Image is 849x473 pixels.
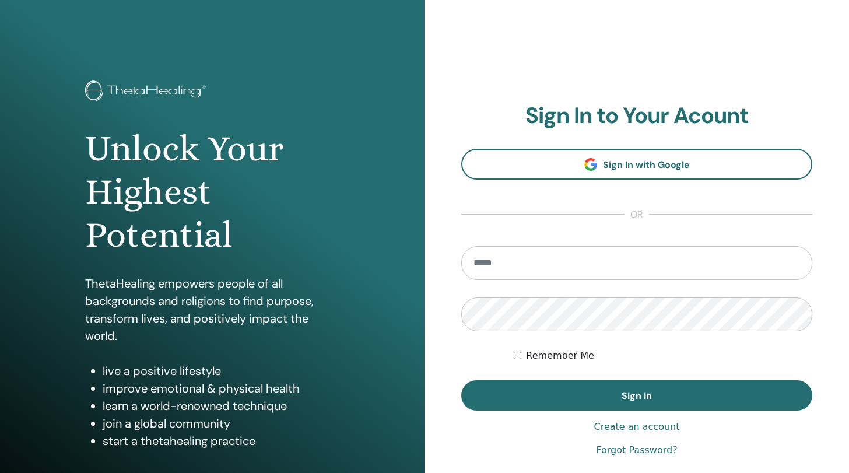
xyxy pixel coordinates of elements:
li: improve emotional & physical health [103,380,339,397]
p: ThetaHealing empowers people of all backgrounds and religions to find purpose, transform lives, a... [85,275,339,345]
h2: Sign In to Your Acount [461,103,812,129]
li: learn a world-renowned technique [103,397,339,415]
h1: Unlock Your Highest Potential [85,127,339,257]
a: Sign In with Google [461,149,812,180]
li: start a thetahealing practice [103,432,339,450]
li: live a positive lifestyle [103,362,339,380]
span: Sign In [622,390,652,402]
a: Forgot Password? [596,443,677,457]
span: or [625,208,649,222]
li: join a global community [103,415,339,432]
a: Create an account [594,420,679,434]
div: Keep me authenticated indefinitely or until I manually logout [514,349,812,363]
label: Remember Me [526,349,594,363]
span: Sign In with Google [603,159,690,171]
button: Sign In [461,380,812,411]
